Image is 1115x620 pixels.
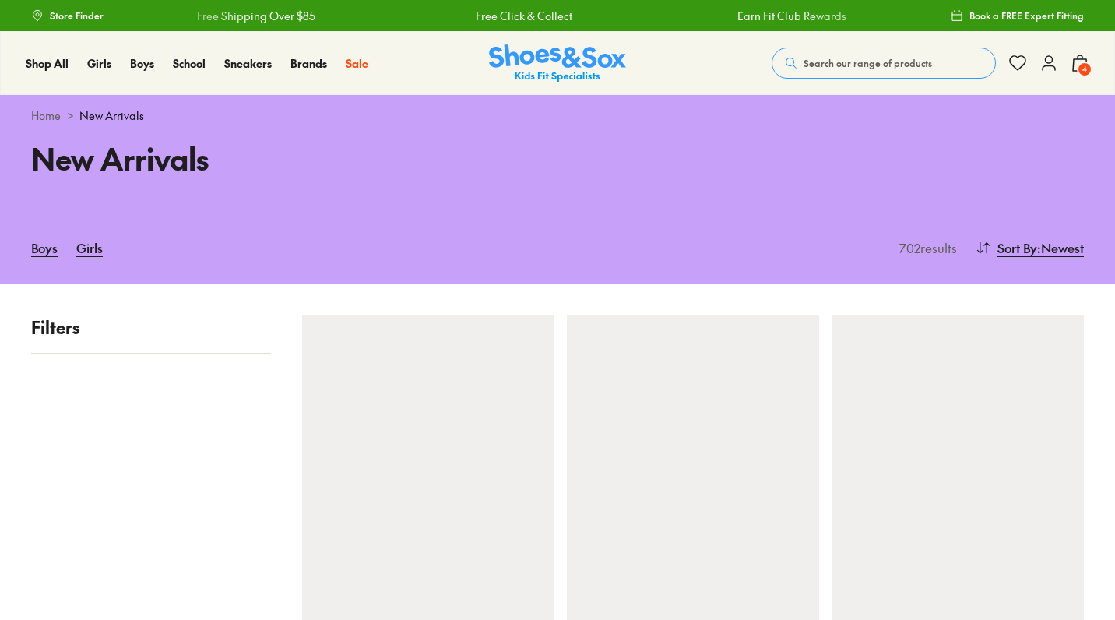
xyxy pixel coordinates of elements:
[31,107,61,124] a: Home
[346,55,368,71] span: Sale
[31,107,1084,124] div: >
[1071,46,1089,80] button: 4
[1077,62,1092,77] span: 4
[173,55,206,72] a: School
[716,8,825,24] a: Earn Fit Club Rewards
[976,231,1084,265] button: Sort By:Newest
[346,55,368,72] a: Sale
[997,238,1037,257] span: Sort By
[290,55,327,71] span: Brands
[224,55,272,72] a: Sneakers
[130,55,154,71] span: Boys
[969,9,1084,23] span: Book a FREE Expert Fitting
[87,55,111,72] a: Girls
[176,8,294,24] a: Free Shipping Over $85
[26,55,69,72] a: Shop All
[31,315,271,340] p: Filters
[76,231,103,265] a: Girls
[489,44,626,83] img: SNS_Logo_Responsive.svg
[173,55,206,71] span: School
[50,9,104,23] span: Store Finder
[26,55,69,71] span: Shop All
[31,136,539,181] h1: New Arrivals
[87,55,111,71] span: Girls
[224,55,272,71] span: Sneakers
[1037,238,1084,257] span: : Newest
[455,8,551,24] a: Free Click & Collect
[951,2,1084,30] a: Book a FREE Expert Fitting
[804,56,932,70] span: Search our range of products
[290,55,327,72] a: Brands
[130,55,154,72] a: Boys
[79,107,144,124] span: New Arrivals
[31,231,58,265] a: Boys
[31,2,104,30] a: Store Finder
[772,48,996,79] button: Search our range of products
[489,44,626,83] a: Shoes & Sox
[893,238,957,257] p: 702 results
